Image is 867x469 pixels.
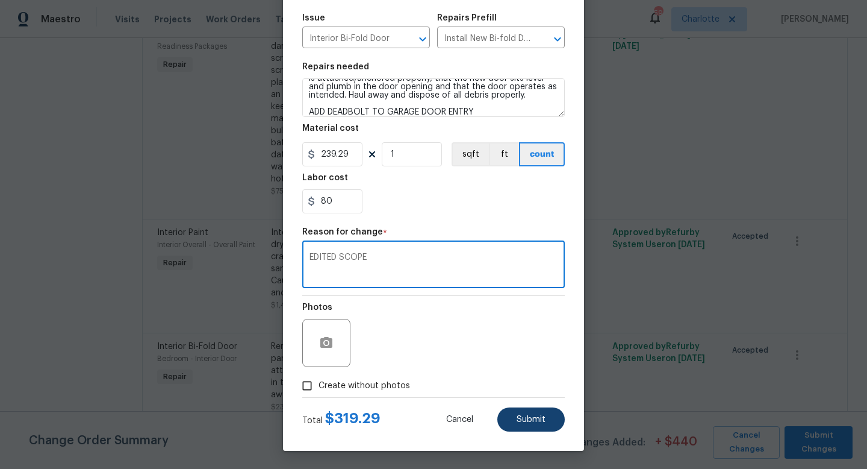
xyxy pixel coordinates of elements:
[517,415,545,424] span: Submit
[325,411,381,426] span: $ 319.29
[302,174,348,182] h5: Labor cost
[437,14,497,22] h5: Repairs Prefill
[319,380,410,392] span: Create without photos
[302,63,369,71] h5: Repairs needed
[309,253,558,279] textarea: EDITED SCOPE
[519,142,565,166] button: count
[302,14,325,22] h5: Issue
[302,303,332,312] h5: Photos
[427,408,493,432] button: Cancel
[302,78,565,117] textarea: Remove the existing door (if present). Install a new 2-6 bi-fold flush panel interior doors. Ensu...
[549,31,566,48] button: Open
[302,228,383,236] h5: Reason for change
[302,124,359,133] h5: Material cost
[414,31,431,48] button: Open
[446,415,473,424] span: Cancel
[489,142,519,166] button: ft
[497,408,565,432] button: Submit
[452,142,489,166] button: sqft
[302,412,381,427] div: Total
